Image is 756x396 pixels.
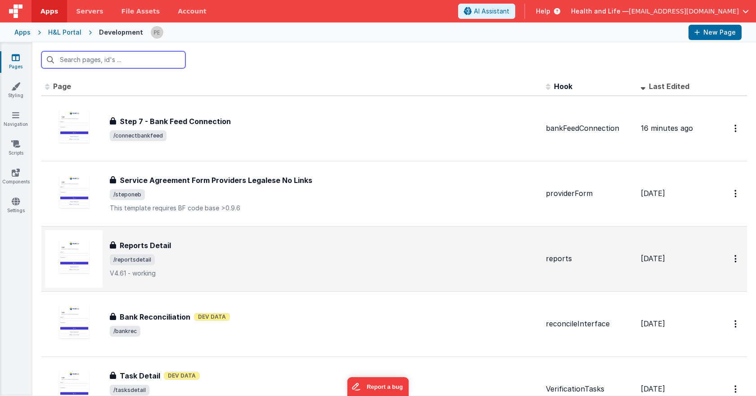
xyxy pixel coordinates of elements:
[110,385,149,396] span: /tasksdetail
[110,254,155,265] span: /reportsdetail
[536,7,550,16] span: Help
[121,7,160,16] span: File Assets
[151,26,163,39] img: 9824c9b2ced8ee662419f2f3ea18dbb0
[41,51,185,68] input: Search pages, id's ...
[194,313,230,321] span: Dev Data
[641,124,693,133] span: 16 minutes ago
[110,269,539,278] p: V4.61 - working
[546,319,634,329] div: reconcileInterface
[48,28,81,37] div: H&L Portal
[729,184,743,203] button: Options
[729,249,743,268] button: Options
[76,7,103,16] span: Servers
[546,188,634,199] div: providerForm
[688,25,742,40] button: New Page
[641,319,665,328] span: [DATE]
[120,175,312,186] h3: Service Agreement Form Providers Legalese No Links
[474,7,509,16] span: AI Assistant
[120,311,190,322] h3: Bank Reconciliation
[99,28,143,37] div: Development
[110,204,539,213] p: This template requires BF code base >0.9.6
[110,326,140,337] span: /bankrec
[571,7,749,16] button: Health and Life — [EMAIL_ADDRESS][DOMAIN_NAME]
[554,82,572,91] span: Hook
[641,189,665,198] span: [DATE]
[546,384,634,394] div: VerificationTasks
[571,7,629,16] span: Health and Life —
[546,254,634,264] div: reports
[458,4,515,19] button: AI Assistant
[120,370,160,381] h3: Task Detail
[120,116,231,127] h3: Step 7 - Bank Feed Connection
[14,28,31,37] div: Apps
[53,82,71,91] span: Page
[546,123,634,133] div: bankFeedConnection
[347,377,409,396] iframe: Marker.io feedback button
[729,315,743,333] button: Options
[729,119,743,138] button: Options
[110,189,145,200] span: /steponeb
[641,254,665,263] span: [DATE]
[120,240,171,251] h3: Reports Detail
[649,82,689,91] span: Last Edited
[164,372,200,380] span: Dev Data
[110,130,166,141] span: /connectbankfeed
[629,7,739,16] span: [EMAIL_ADDRESS][DOMAIN_NAME]
[641,384,665,393] span: [DATE]
[40,7,58,16] span: Apps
